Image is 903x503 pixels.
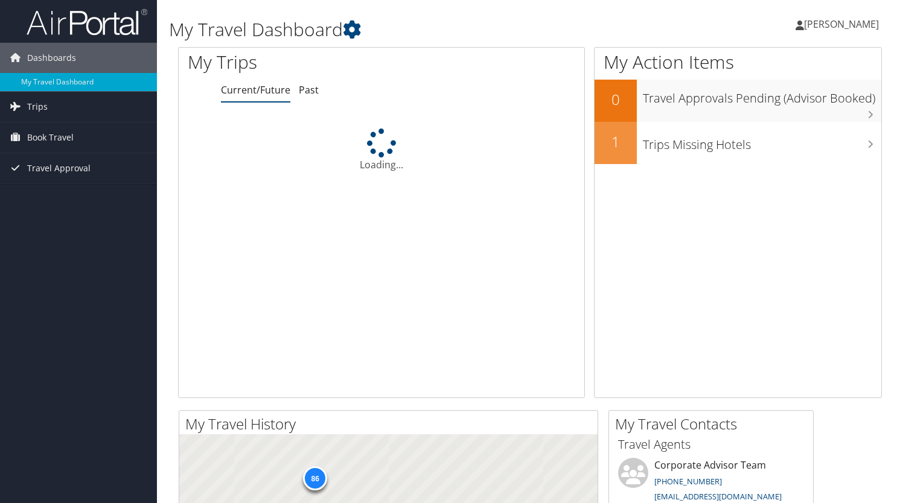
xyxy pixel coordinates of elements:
[299,83,319,96] a: Past
[27,92,48,122] span: Trips
[303,466,327,490] div: 86
[27,153,91,183] span: Travel Approval
[27,43,76,73] span: Dashboards
[643,130,881,153] h3: Trips Missing Hotels
[643,84,881,107] h3: Travel Approvals Pending (Advisor Booked)
[595,49,881,75] h1: My Action Items
[221,83,290,96] a: Current/Future
[654,476,722,487] a: [PHONE_NUMBER]
[618,436,804,453] h3: Travel Agents
[804,17,879,31] span: [PERSON_NAME]
[595,80,881,122] a: 0Travel Approvals Pending (Advisor Booked)
[595,131,637,152] h2: 1
[188,49,406,75] h1: My Trips
[595,89,637,110] h2: 0
[169,17,650,42] h1: My Travel Dashboard
[179,128,584,172] div: Loading...
[27,8,147,36] img: airportal-logo.png
[185,414,598,434] h2: My Travel History
[654,491,782,502] a: [EMAIL_ADDRESS][DOMAIN_NAME]
[615,414,813,434] h2: My Travel Contacts
[27,122,74,153] span: Book Travel
[595,122,881,164] a: 1Trips Missing Hotels
[796,6,891,42] a: [PERSON_NAME]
